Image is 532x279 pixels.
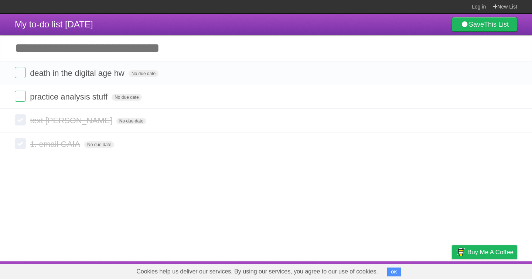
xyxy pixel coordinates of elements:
[471,263,517,277] a: Suggest a feature
[452,17,517,32] a: SaveThis List
[84,141,114,148] span: No due date
[452,245,517,259] a: Buy me a coffee
[387,268,401,276] button: OK
[378,263,408,277] a: Developers
[456,246,465,258] img: Buy me a coffee
[129,264,385,279] span: Cookies help us deliver our services. By using our services, you agree to our use of cookies.
[417,263,433,277] a: Terms
[30,139,82,149] span: 1. email GAIA
[15,114,26,125] label: Done
[15,138,26,149] label: Done
[129,70,158,77] span: No due date
[30,68,126,78] span: death in the digital age hw
[30,92,109,101] span: practice analysis stuff
[15,67,26,78] label: Done
[484,21,509,28] b: This List
[467,246,514,259] span: Buy me a coffee
[30,116,114,125] span: text [PERSON_NAME]
[112,94,141,101] span: No due date
[354,263,369,277] a: About
[442,263,461,277] a: Privacy
[15,91,26,102] label: Done
[15,19,93,29] span: My to-do list [DATE]
[116,118,146,124] span: No due date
